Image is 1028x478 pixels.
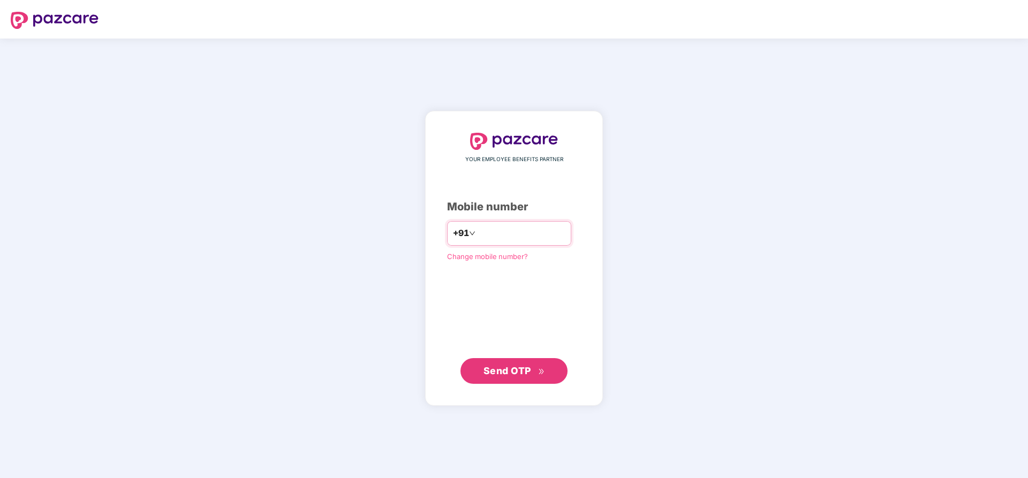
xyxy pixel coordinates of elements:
button: Send OTPdouble-right [460,358,568,384]
span: double-right [538,368,545,375]
span: down [469,230,475,237]
img: logo [470,133,558,150]
span: YOUR EMPLOYEE BENEFITS PARTNER [465,155,563,164]
a: Change mobile number? [447,252,528,261]
div: Mobile number [447,199,581,215]
span: +91 [453,226,469,240]
span: Send OTP [483,365,531,376]
img: logo [11,12,99,29]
